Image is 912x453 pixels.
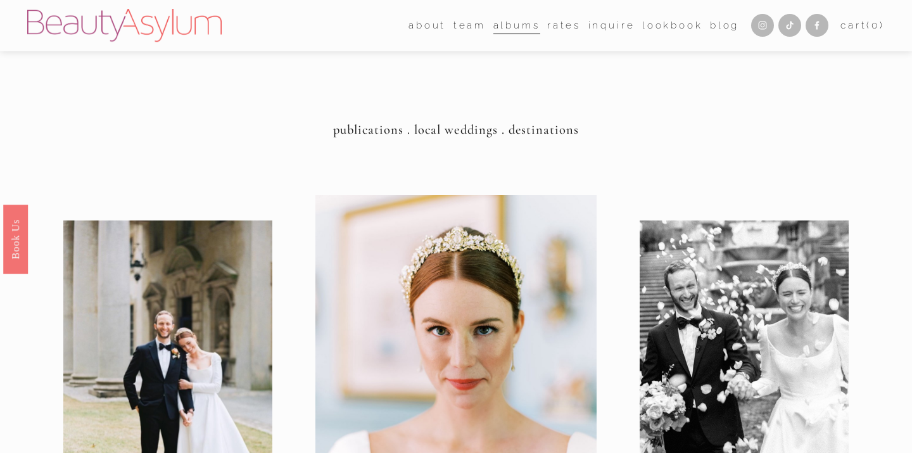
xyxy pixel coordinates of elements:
img: Beauty Asylum | Bridal Hair &amp; Makeup Charlotte &amp; Atlanta [27,9,222,42]
a: TikTok [778,14,801,37]
a: Instagram [751,14,774,37]
a: Rates [547,16,581,35]
a: Book Us [3,204,28,273]
span: team [453,17,486,34]
h4: publications . local weddings . destinations [27,122,885,137]
a: 0 items in cart [840,17,885,34]
a: Blog [710,16,739,35]
a: Lookbook [642,16,703,35]
span: about [408,17,446,34]
span: ( ) [866,20,884,31]
a: Facebook [806,14,828,37]
span: 0 [871,20,880,31]
a: folder dropdown [453,16,486,35]
a: Inquire [588,16,635,35]
a: albums [493,16,540,35]
a: folder dropdown [408,16,446,35]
